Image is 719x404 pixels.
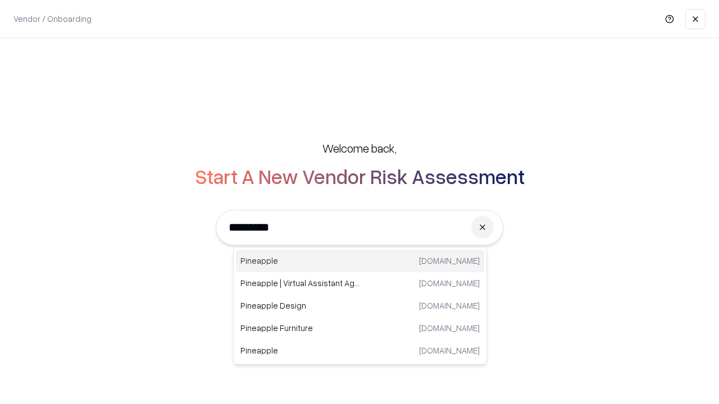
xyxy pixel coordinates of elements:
p: [DOMAIN_NAME] [419,345,480,356]
h2: Start A New Vendor Risk Assessment [195,165,525,187]
p: Pineapple | Virtual Assistant Agency [240,277,360,289]
p: Pineapple Furniture [240,322,360,334]
p: [DOMAIN_NAME] [419,300,480,311]
p: Pineapple [240,255,360,267]
p: Pineapple Design [240,300,360,311]
p: Vendor / Onboarding [13,13,92,25]
p: [DOMAIN_NAME] [419,277,480,289]
p: [DOMAIN_NAME] [419,322,480,334]
h5: Welcome back, [322,140,397,156]
p: Pineapple [240,345,360,356]
p: [DOMAIN_NAME] [419,255,480,267]
div: Suggestions [233,247,487,365]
